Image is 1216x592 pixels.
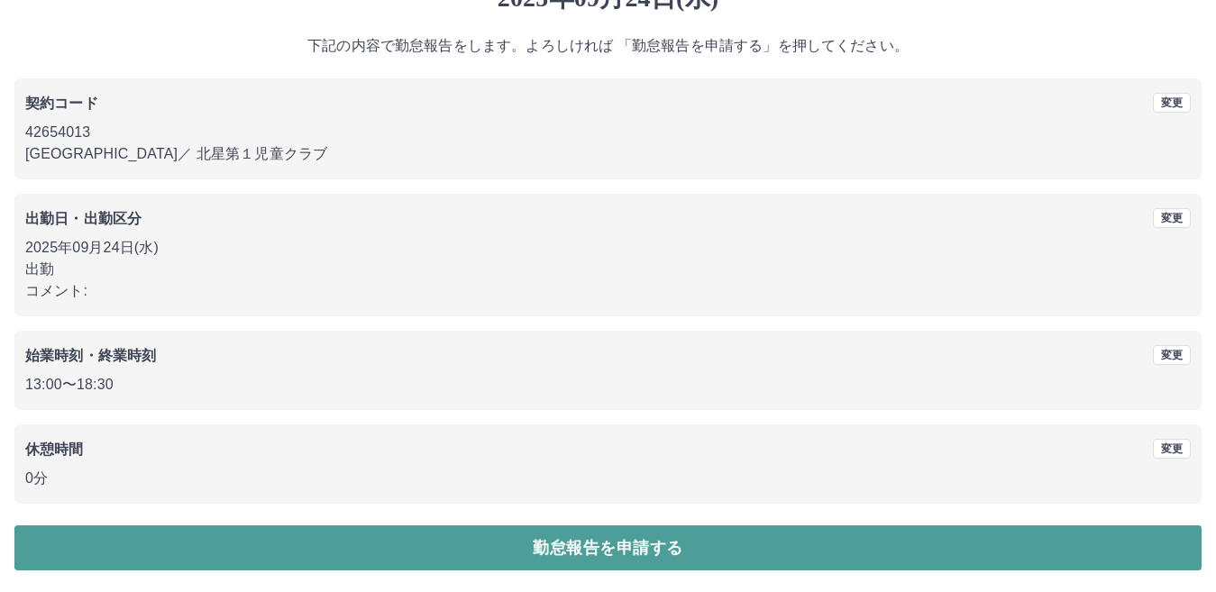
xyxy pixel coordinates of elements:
p: [GEOGRAPHIC_DATA] ／ 北星第１児童クラブ [25,143,1191,165]
p: 2025年09月24日(水) [25,237,1191,259]
p: 出勤 [25,259,1191,280]
b: 契約コード [25,96,98,111]
button: 変更 [1153,208,1191,228]
p: 13:00 〜 18:30 [25,374,1191,396]
button: 変更 [1153,345,1191,365]
p: 42654013 [25,122,1191,143]
p: 下記の内容で勤怠報告をします。よろしければ 「勤怠報告を申請する」を押してください。 [14,35,1202,57]
p: コメント: [25,280,1191,302]
b: 休憩時間 [25,442,84,457]
b: 出勤日・出勤区分 [25,211,142,226]
button: 変更 [1153,93,1191,113]
b: 始業時刻・終業時刻 [25,348,156,363]
p: 0分 [25,468,1191,489]
button: 勤怠報告を申請する [14,525,1202,570]
button: 変更 [1153,439,1191,459]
